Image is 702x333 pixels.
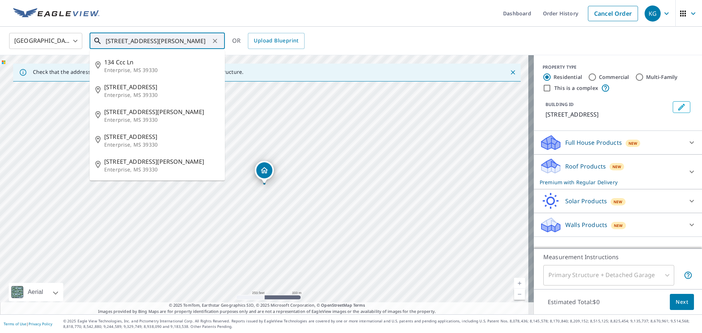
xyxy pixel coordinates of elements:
[104,157,219,166] span: [STREET_ADDRESS][PERSON_NAME]
[599,73,629,81] label: Commercial
[104,116,219,124] p: Enterprise, MS 39330
[514,278,525,289] a: Current Level 17, Zoom In
[4,321,26,326] a: Terms of Use
[565,138,622,147] p: Full House Products
[546,110,670,119] p: [STREET_ADDRESS]
[645,5,661,22] div: KG
[63,318,698,329] p: © 2025 Eagle View Technologies, Inc. and Pictometry International Corp. All Rights Reserved. Repo...
[554,73,582,81] label: Residential
[646,73,678,81] label: Multi-Family
[554,84,598,92] label: This is a complex
[540,134,696,151] div: Full House ProductsNew
[104,141,219,148] p: Enterprise, MS 39330
[4,322,52,326] p: |
[588,6,638,21] a: Cancel Order
[508,68,518,77] button: Close
[104,166,219,173] p: Enterprise, MS 39330
[210,36,220,46] button: Clear
[540,192,696,210] div: Solar ProductsNew
[540,216,696,234] div: Walls ProductsNew
[254,36,298,45] span: Upload Blueprint
[353,302,365,308] a: Terms
[546,101,574,107] p: BUILDING ID
[104,107,219,116] span: [STREET_ADDRESS][PERSON_NAME]
[543,253,692,261] p: Measurement Instructions
[540,158,696,186] div: Roof ProductsNewPremium with Regular Delivery
[684,271,692,280] span: Your report will include the primary structure and a detached garage if one exists.
[169,302,365,309] span: © 2025 TomTom, Earthstar Geographics SIO, © 2025 Microsoft Corporation, ©
[106,31,210,51] input: Search by address or latitude-longitude
[13,8,99,19] img: EV Logo
[9,283,63,301] div: Aerial
[565,220,607,229] p: Walls Products
[676,298,688,307] span: Next
[321,302,352,308] a: OpenStreetMap
[104,58,219,67] span: 134 Ccc Ln
[104,83,219,91] span: [STREET_ADDRESS]
[614,199,623,205] span: New
[104,132,219,141] span: [STREET_ADDRESS]
[540,178,683,186] p: Premium with Regular Delivery
[614,223,623,228] span: New
[26,283,45,301] div: Aerial
[629,140,638,146] span: New
[232,33,305,49] div: OR
[612,164,622,170] span: New
[543,265,674,285] div: Primary Structure + Detached Garage
[104,91,219,99] p: Enterprise, MS 39330
[248,33,304,49] a: Upload Blueprint
[104,67,219,74] p: Enterprise, MS 39330
[542,294,605,310] p: Estimated Total: $0
[673,101,690,113] button: Edit building 1
[255,161,274,183] div: Dropped pin, building 1, Residential property, 6201 Vista Wood Dr Arlington, TX 76017
[9,31,82,51] div: [GEOGRAPHIC_DATA]
[514,289,525,300] a: Current Level 17, Zoom Out
[565,162,606,171] p: Roof Products
[29,321,52,326] a: Privacy Policy
[565,197,607,205] p: Solar Products
[543,64,693,71] div: PROPERTY TYPE
[33,69,244,75] p: Check that the address is accurate, then drag the marker over the correct structure.
[670,294,694,310] button: Next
